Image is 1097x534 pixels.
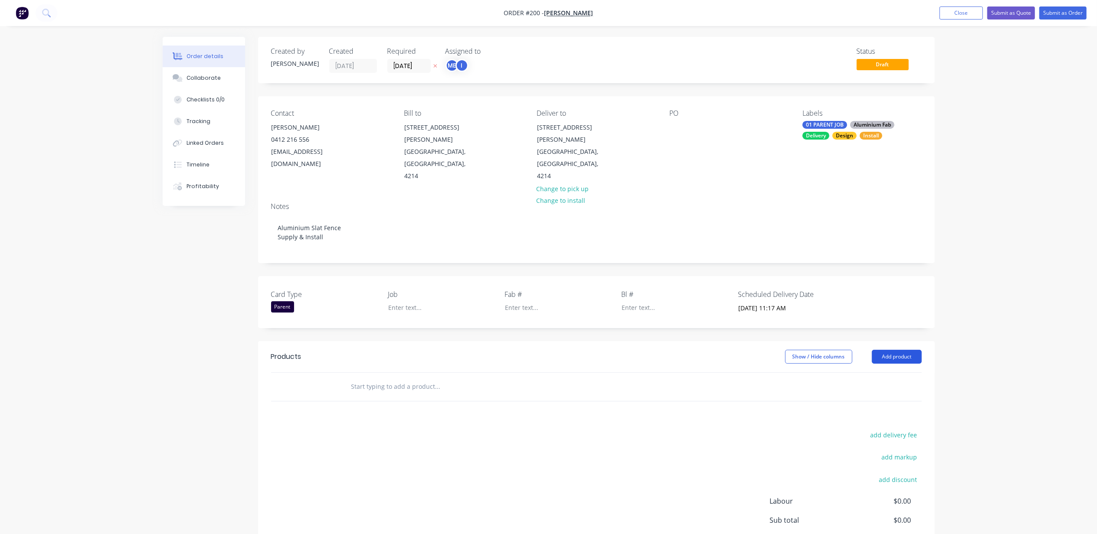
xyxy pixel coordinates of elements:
button: Add product [872,350,922,364]
button: Collaborate [163,67,245,89]
label: Job [388,289,496,300]
button: Linked Orders [163,132,245,154]
div: Parent [271,301,294,313]
input: Start typing to add a product... [351,378,524,395]
div: Contact [271,109,390,117]
div: [GEOGRAPHIC_DATA], [GEOGRAPHIC_DATA], 4214 [537,146,609,182]
div: Created [329,47,377,55]
div: [GEOGRAPHIC_DATA], [GEOGRAPHIC_DATA], 4214 [404,146,476,182]
div: Profitability [187,182,219,190]
div: 01 PARENT JOB [802,121,847,129]
label: Bl # [621,289,730,300]
div: Required [387,47,435,55]
div: [STREET_ADDRESS][PERSON_NAME][GEOGRAPHIC_DATA], [GEOGRAPHIC_DATA], 4214 [397,121,484,182]
div: Aluminium Fab [850,121,894,129]
button: Change to install [532,195,590,206]
div: Collaborate [187,74,221,82]
div: Products [271,352,301,362]
div: [PERSON_NAME] [272,121,344,133]
button: add markup [877,451,922,463]
button: Close [940,7,983,20]
button: add delivery fee [866,429,922,441]
button: add discount [874,473,922,485]
button: Timeline [163,154,245,176]
span: $0.00 [847,496,911,506]
button: Show / Hide columns [785,350,852,364]
div: Design [832,132,857,140]
div: [STREET_ADDRESS][PERSON_NAME][GEOGRAPHIC_DATA], [GEOGRAPHIC_DATA], 4214 [530,121,616,182]
div: Aluminium Slat Fence Supply & Install [271,215,922,250]
span: Sub total [770,515,847,525]
button: Profitability [163,176,245,197]
div: Install [860,132,882,140]
button: Change to pick up [532,182,593,194]
div: I [455,59,468,72]
label: Fab # [504,289,613,300]
img: Factory [16,7,29,20]
button: Checklists 0/0 [163,89,245,111]
div: ME [445,59,458,72]
div: Bill to [404,109,523,117]
span: Labour [770,496,847,506]
div: Order details [187,52,223,60]
div: Deliver to [537,109,655,117]
button: Submit as Quote [987,7,1035,20]
div: Status [857,47,922,55]
div: [PERSON_NAME]0412 216 556[EMAIL_ADDRESS][DOMAIN_NAME] [264,121,351,170]
span: Draft [857,59,909,70]
button: MEI [445,59,468,72]
button: Order details [163,46,245,67]
div: Tracking [187,117,210,125]
div: Checklists 0/0 [187,96,225,104]
div: Timeline [187,161,210,169]
div: Created by [271,47,319,55]
div: Linked Orders [187,139,224,147]
div: Delivery [802,132,829,140]
div: [STREET_ADDRESS][PERSON_NAME] [404,121,476,146]
div: [STREET_ADDRESS][PERSON_NAME] [537,121,609,146]
a: [PERSON_NAME] [544,9,593,17]
div: PO [670,109,789,117]
span: $0.00 [847,515,911,525]
input: Enter date and time [732,302,840,315]
div: 0412 216 556 [272,133,344,146]
div: Labels [802,109,921,117]
span: Order #200 - [504,9,544,17]
label: Scheduled Delivery Date [738,289,846,300]
label: Card Type [271,289,380,300]
div: [EMAIL_ADDRESS][DOMAIN_NAME] [272,146,344,170]
button: Submit as Order [1039,7,1087,20]
div: Notes [271,202,922,211]
div: [PERSON_NAME] [271,59,319,68]
div: Assigned to [445,47,532,55]
button: Tracking [163,111,245,132]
